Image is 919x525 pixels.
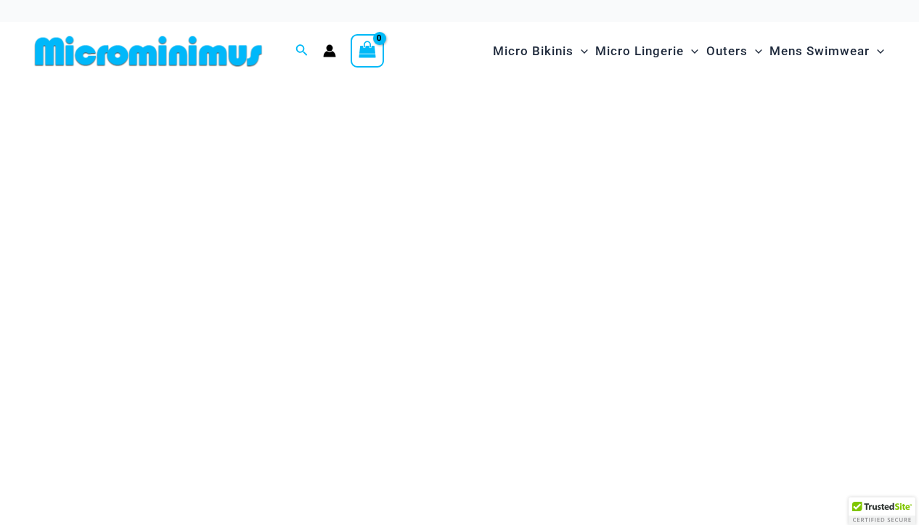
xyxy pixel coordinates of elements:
[595,33,684,70] span: Micro Lingerie
[870,33,884,70] span: Menu Toggle
[703,29,766,73] a: OutersMenu ToggleMenu Toggle
[487,27,890,76] nav: Site Navigation
[684,33,698,70] span: Menu Toggle
[573,33,588,70] span: Menu Toggle
[748,33,762,70] span: Menu Toggle
[766,29,888,73] a: Mens SwimwearMenu ToggleMenu Toggle
[489,29,592,73] a: Micro BikinisMenu ToggleMenu Toggle
[295,42,309,60] a: Search icon link
[351,34,384,68] a: View Shopping Cart, empty
[706,33,748,70] span: Outers
[849,497,915,525] div: TrustedSite Certified
[493,33,573,70] span: Micro Bikinis
[323,44,336,57] a: Account icon link
[769,33,870,70] span: Mens Swimwear
[29,35,268,68] img: MM SHOP LOGO FLAT
[592,29,702,73] a: Micro LingerieMenu ToggleMenu Toggle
